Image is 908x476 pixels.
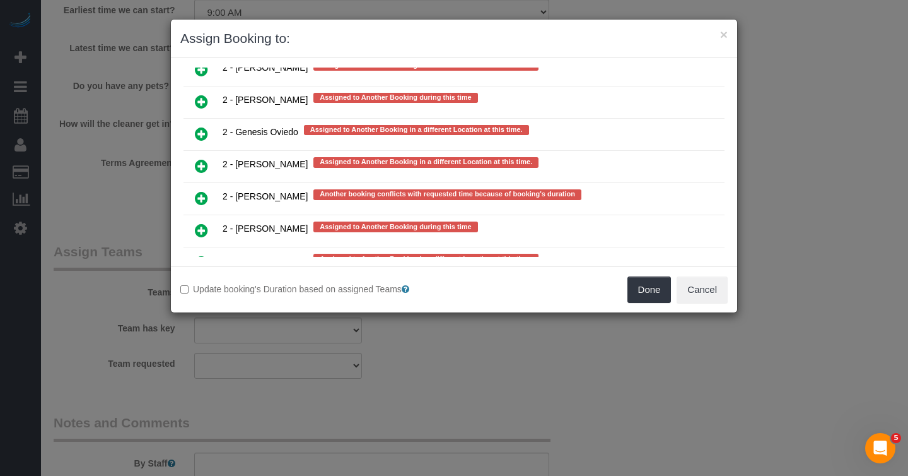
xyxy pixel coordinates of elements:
span: Assigned to Another Booking during this time [313,222,477,232]
span: 2 - [PERSON_NAME] [223,192,308,202]
button: × [720,28,728,41]
label: Update booking's Duration based on assigned Teams [180,283,445,295]
span: Another booking conflicts with requested time because of booking's duration [313,189,581,199]
h3: Assign Booking to: [180,29,728,48]
span: 2 - [PERSON_NAME] [223,95,308,105]
iframe: Intercom live chat [865,433,895,463]
span: Assigned to Another Booking in a different Location at this time. [304,125,529,135]
span: 2 - [PERSON_NAME] [223,256,308,266]
span: 2 - [PERSON_NAME] [223,62,308,73]
span: Assigned to Another Booking in a different Location at this time. [313,157,538,167]
button: Cancel [677,277,728,303]
span: 2 - Genesis Oviedo [223,127,298,137]
span: 2 - [PERSON_NAME] [223,224,308,234]
span: 2 - [PERSON_NAME] [223,160,308,170]
span: Assigned to Another Booking during this time [313,93,477,103]
button: Done [627,277,672,303]
input: Update booking's Duration based on assigned Teams [180,285,189,294]
span: Assigned to Another Booking in a different Location at this time. [313,254,538,264]
span: 5 [891,433,901,443]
